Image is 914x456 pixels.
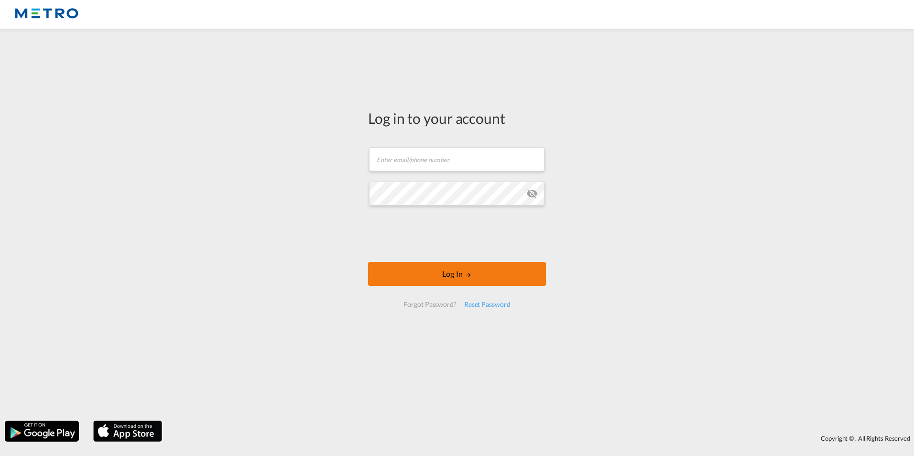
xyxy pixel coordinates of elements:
[369,147,544,171] input: Enter email/phone number
[92,420,163,443] img: apple.png
[4,420,80,443] img: google.png
[14,4,79,25] img: 25181f208a6c11efa6aa1bf80d4cef53.png
[368,262,546,286] button: LOGIN
[400,296,460,313] div: Forgot Password?
[460,296,514,313] div: Reset Password
[368,108,546,128] div: Log in to your account
[384,215,530,252] iframe: reCAPTCHA
[167,430,914,446] div: Copyright © . All Rights Reserved
[526,188,538,199] md-icon: icon-eye-off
